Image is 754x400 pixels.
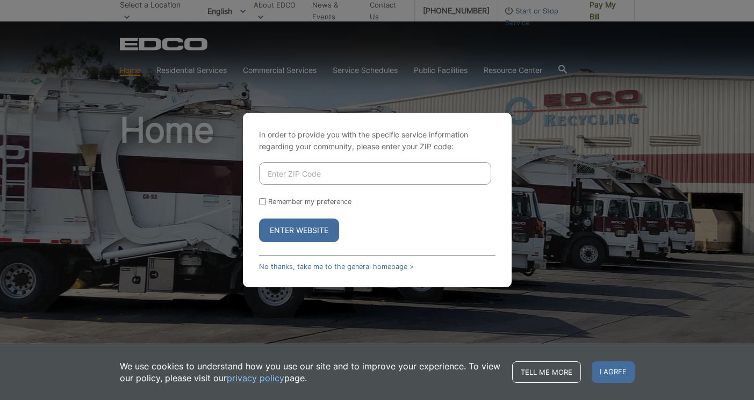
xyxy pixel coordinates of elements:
[259,263,414,271] a: No thanks, take me to the general homepage >
[512,361,581,383] a: Tell me more
[592,361,635,383] span: I agree
[259,162,491,185] input: Enter ZIP Code
[227,372,284,384] a: privacy policy
[120,360,501,384] p: We use cookies to understand how you use our site and to improve your experience. To view our pol...
[268,198,351,206] label: Remember my preference
[259,129,496,152] p: In order to provide you with the specific service information regarding your community, please en...
[259,219,339,242] button: Enter Website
